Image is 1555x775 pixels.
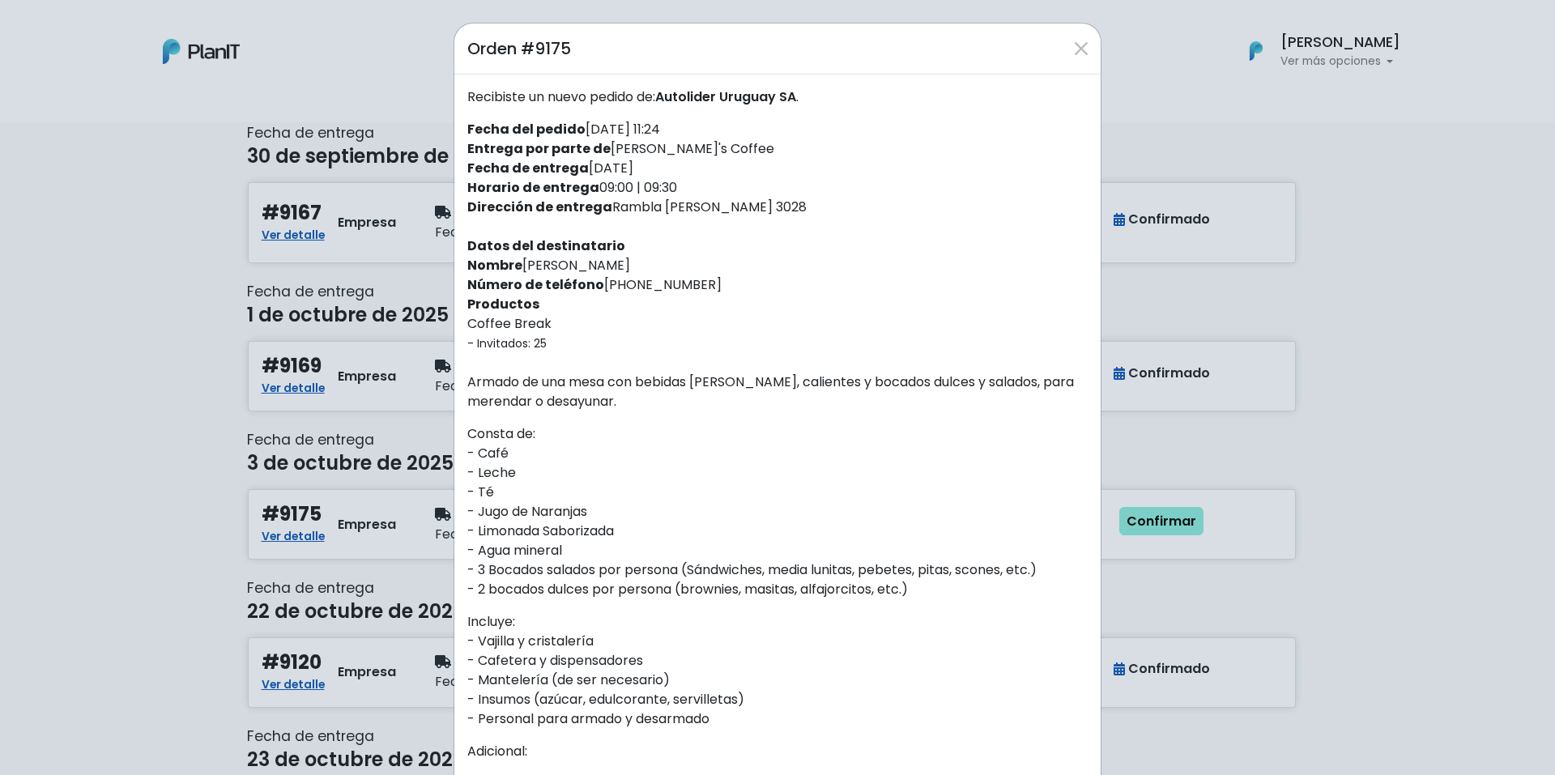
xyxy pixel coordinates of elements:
p: Recibiste un nuevo pedido de: . [467,87,1088,107]
strong: Productos [467,295,539,313]
small: - Invitados: 25 [467,335,547,351]
p: Armado de una mesa con bebidas [PERSON_NAME], calientes y bocados dulces y salados, para merendar... [467,373,1088,411]
button: Close [1068,36,1094,62]
p: Incluye: - Vajilla y cristalería - Cafetera y dispensadores - Mantelería (de ser necesario) - Ins... [467,612,1088,729]
strong: Fecha del pedido [467,120,586,138]
strong: Entrega por parte de [467,139,611,158]
strong: Horario de entrega [467,178,599,197]
p: Adicional: [467,742,1088,761]
p: Consta de: - Café - Leche - Té - Jugo de Naranjas - Limonada Saborizada - Agua mineral - 3 Bocado... [467,424,1088,599]
strong: Fecha de entrega [467,159,589,177]
strong: Nombre [467,256,522,275]
h5: Orden #9175 [467,36,571,61]
span: Autolider Uruguay SA [655,87,796,106]
strong: Datos del destinatario [467,236,625,255]
div: ¿Necesitás ayuda? [83,15,233,47]
label: [PERSON_NAME]'s Coffee [467,139,774,159]
strong: Dirección de entrega [467,198,612,216]
strong: Número de teléfono [467,275,604,294]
